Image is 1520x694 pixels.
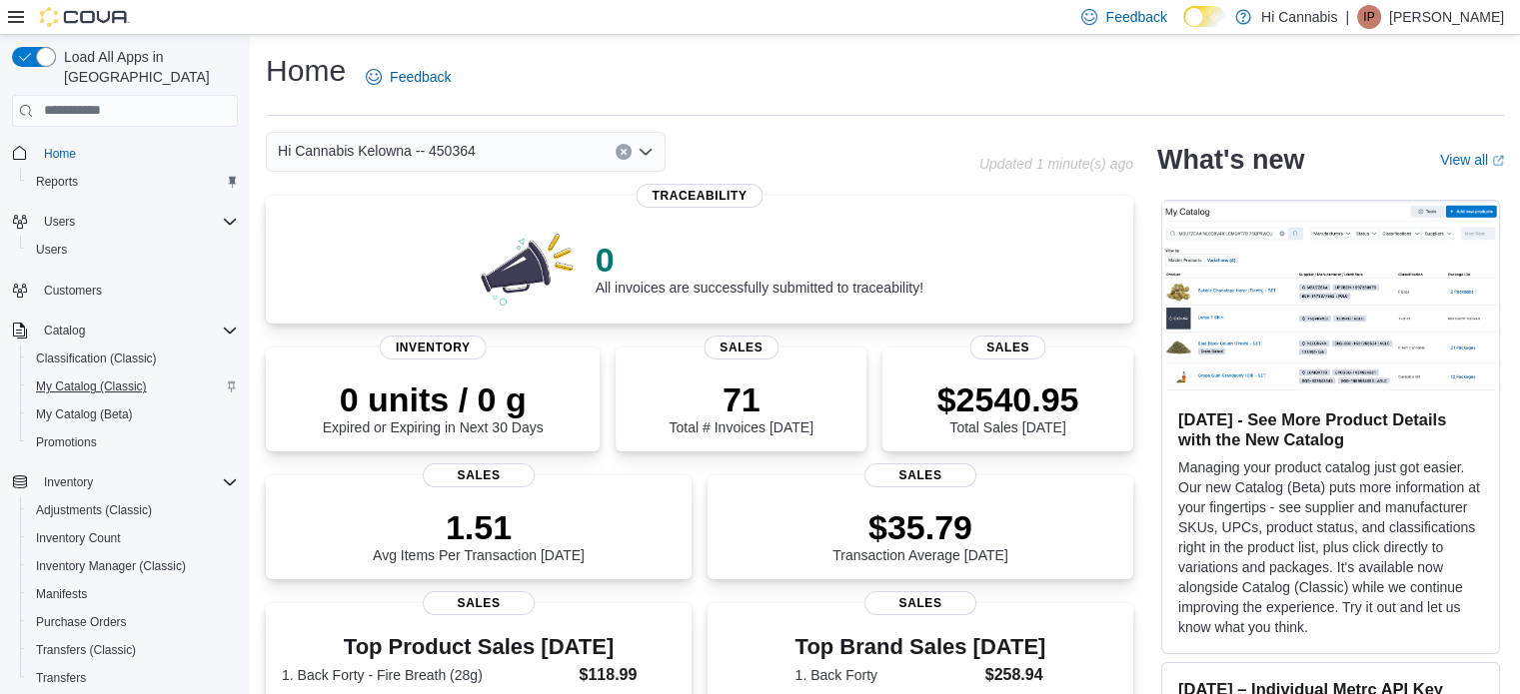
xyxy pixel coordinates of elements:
[44,146,76,162] span: Home
[28,498,238,522] span: Adjustments (Classic)
[28,374,155,398] a: My Catalog (Classic)
[1389,5,1504,29] p: [PERSON_NAME]
[36,350,157,366] span: Classification (Classic)
[278,139,476,163] span: Hi Cannabis Kelowna -- 450364
[20,168,246,196] button: Reports
[1261,5,1337,29] p: Hi Cannabis
[323,379,544,419] p: 0 units / 0 g
[1440,152,1504,168] a: View allExternal link
[36,470,238,494] span: Inventory
[864,463,976,487] span: Sales
[4,317,246,345] button: Catalog
[985,663,1046,687] dd: $258.94
[20,372,246,400] button: My Catalog (Classic)
[1363,5,1374,29] span: IP
[36,642,136,658] span: Transfers (Classic)
[36,242,67,258] span: Users
[56,47,238,87] span: Load All Apps in [GEOGRAPHIC_DATA]
[795,635,1046,659] h3: Top Brand Sales [DATE]
[970,336,1045,359] span: Sales
[1183,27,1184,28] span: Dark Mode
[36,406,133,422] span: My Catalog (Beta)
[36,378,147,394] span: My Catalog (Classic)
[28,430,105,454] a: Promotions
[979,156,1133,172] p: Updated 1 minute(s) ago
[636,184,762,208] span: Traceability
[36,530,121,546] span: Inventory Count
[476,228,580,308] img: 0
[1157,144,1304,176] h2: What's new
[358,57,459,97] a: Feedback
[36,210,238,234] span: Users
[28,554,238,578] span: Inventory Manager (Classic)
[266,51,346,91] h1: Home
[373,507,585,563] div: Avg Items Per Transaction [DATE]
[28,610,135,634] a: Purchase Orders
[20,552,246,580] button: Inventory Manager (Classic)
[28,238,238,262] span: Users
[1105,7,1166,27] span: Feedback
[1178,409,1483,449] h3: [DATE] - See More Product Details with the New Catalog
[4,468,246,496] button: Inventory
[28,170,86,194] a: Reports
[596,240,923,296] div: All invoices are successfully submitted to traceability!
[36,586,87,602] span: Manifests
[28,347,238,370] span: Classification (Classic)
[616,144,632,160] button: Clear input
[704,336,778,359] span: Sales
[36,278,238,303] span: Customers
[28,402,238,426] span: My Catalog (Beta)
[28,610,238,634] span: Purchase Orders
[28,638,144,662] a: Transfers (Classic)
[44,474,93,490] span: Inventory
[669,379,812,419] p: 71
[937,379,1079,419] p: $2540.95
[20,636,246,664] button: Transfers (Classic)
[1357,5,1381,29] div: Ian Paul
[20,608,246,636] button: Purchase Orders
[36,502,152,518] span: Adjustments (Classic)
[36,670,86,686] span: Transfers
[36,141,238,166] span: Home
[28,347,165,370] a: Classification (Classic)
[36,174,78,190] span: Reports
[36,279,110,303] a: Customers
[20,345,246,372] button: Classification (Classic)
[864,591,976,615] span: Sales
[28,374,238,398] span: My Catalog (Classic)
[20,236,246,264] button: Users
[937,379,1079,435] div: Total Sales [DATE]
[28,666,238,690] span: Transfers
[20,496,246,524] button: Adjustments (Classic)
[28,554,194,578] a: Inventory Manager (Classic)
[638,144,654,160] button: Open list of options
[4,139,246,168] button: Home
[28,526,129,550] a: Inventory Count
[596,240,923,280] p: 0
[28,582,95,606] a: Manifests
[4,276,246,305] button: Customers
[390,67,451,87] span: Feedback
[795,665,977,685] dt: 1. Back Forty
[28,170,238,194] span: Reports
[20,524,246,552] button: Inventory Count
[44,323,85,339] span: Catalog
[36,470,101,494] button: Inventory
[36,142,84,166] a: Home
[1178,457,1483,637] p: Managing your product catalog just got easier. Our new Catalog (Beta) puts more information at yo...
[380,336,487,359] span: Inventory
[1492,155,1504,167] svg: External link
[669,379,812,435] div: Total # Invoices [DATE]
[579,663,675,687] dd: $118.99
[28,666,94,690] a: Transfers
[28,238,75,262] a: Users
[44,214,75,230] span: Users
[1183,6,1225,27] input: Dark Mode
[20,580,246,608] button: Manifests
[40,7,130,27] img: Cova
[4,208,246,236] button: Users
[36,319,93,343] button: Catalog
[282,665,571,685] dt: 1. Back Forty - Fire Breath (28g)
[28,638,238,662] span: Transfers (Classic)
[28,430,238,454] span: Promotions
